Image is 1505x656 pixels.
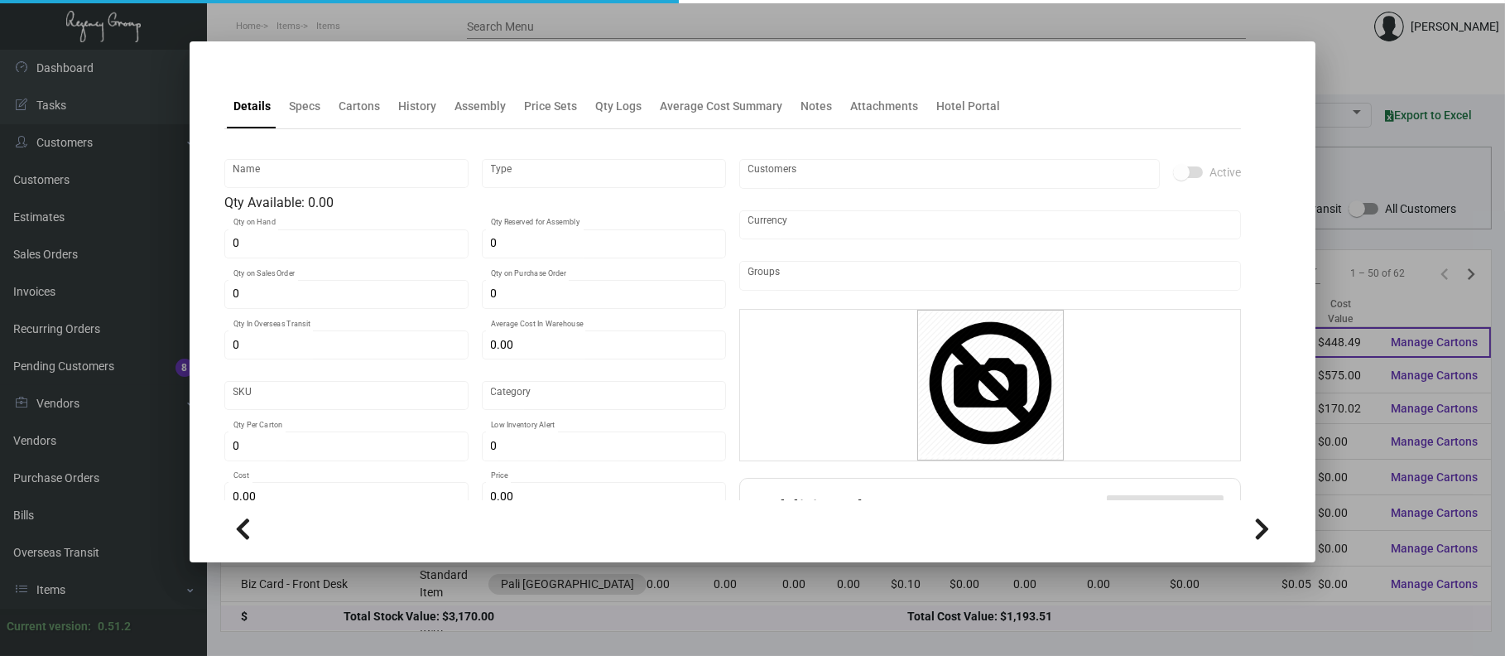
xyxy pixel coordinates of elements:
[398,98,436,115] div: History
[454,98,506,115] div: Assembly
[660,98,782,115] div: Average Cost Summary
[936,98,1000,115] div: Hotel Portal
[748,269,1233,282] input: Add new..
[850,98,918,115] div: Attachments
[98,618,131,635] div: 0.51.2
[224,193,726,213] div: Qty Available: 0.00
[7,618,91,635] div: Current version:
[1209,162,1241,182] span: Active
[339,98,380,115] div: Cartons
[524,98,577,115] div: Price Sets
[595,98,642,115] div: Qty Logs
[289,98,320,115] div: Specs
[748,167,1152,181] input: Add new..
[1107,495,1224,525] button: Add Additional Fee
[233,98,271,115] div: Details
[801,98,832,115] div: Notes
[757,495,917,525] h2: Additional Fees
